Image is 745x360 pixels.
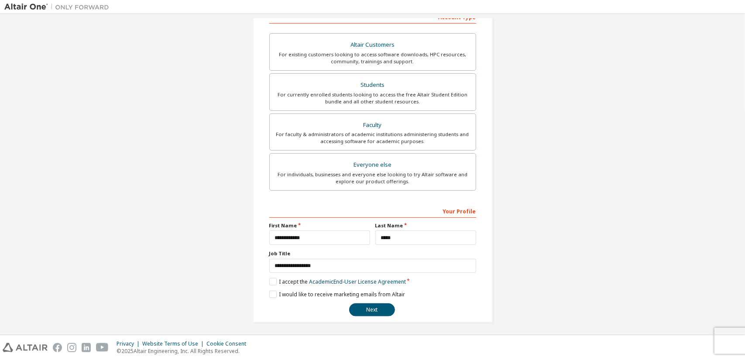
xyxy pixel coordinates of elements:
label: I would like to receive marketing emails from Altair [269,291,405,298]
div: Altair Customers [275,39,470,51]
label: I accept the [269,278,406,285]
div: For existing customers looking to access software downloads, HPC resources, community, trainings ... [275,51,470,65]
img: youtube.svg [96,343,109,352]
div: Privacy [117,340,142,347]
img: altair_logo.svg [3,343,48,352]
div: Everyone else [275,159,470,171]
label: Job Title [269,250,476,257]
img: linkedin.svg [82,343,91,352]
div: For faculty & administrators of academic institutions administering students and accessing softwa... [275,131,470,145]
label: First Name [269,222,370,229]
label: Last Name [375,222,476,229]
div: For individuals, businesses and everyone else looking to try Altair software and explore our prod... [275,171,470,185]
img: instagram.svg [67,343,76,352]
div: Your Profile [269,204,476,218]
div: For currently enrolled students looking to access the free Altair Student Edition bundle and all ... [275,91,470,105]
div: Students [275,79,470,91]
div: Cookie Consent [206,340,251,347]
img: facebook.svg [53,343,62,352]
a: Academic End-User License Agreement [309,278,406,285]
p: © 2025 Altair Engineering, Inc. All Rights Reserved. [117,347,251,355]
div: Faculty [275,119,470,131]
div: Website Terms of Use [142,340,206,347]
button: Next [349,303,395,316]
img: Altair One [4,3,113,11]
